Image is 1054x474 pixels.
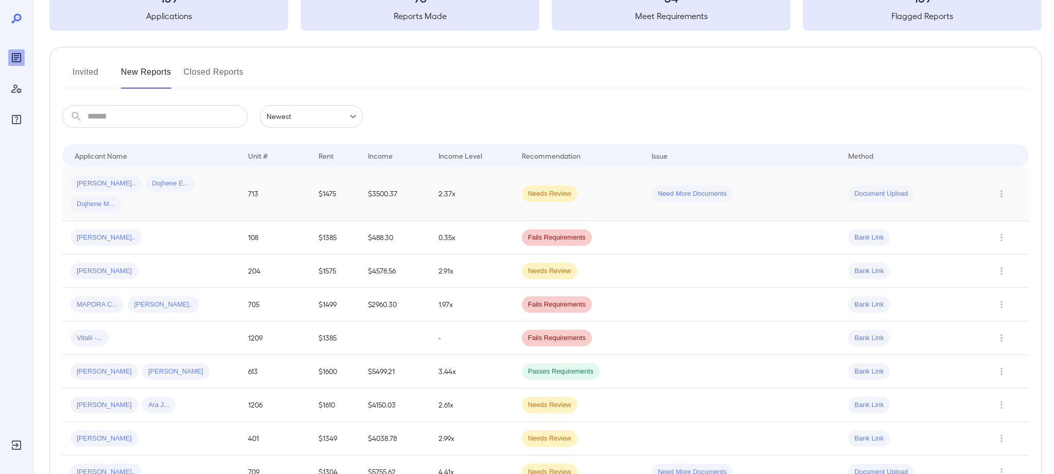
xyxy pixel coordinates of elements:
[993,185,1010,202] button: Row Actions
[310,288,359,321] td: $1499
[260,105,363,128] div: Newest
[49,10,288,22] h5: Applications
[301,10,539,22] h5: Reports Made
[438,149,482,162] div: Income Level
[310,255,359,288] td: $1575
[430,221,513,255] td: 0.35x
[848,400,890,410] span: Bank Link
[993,229,1010,246] button: Row Actions
[71,434,138,444] span: [PERSON_NAME]
[848,266,890,276] span: Bank Link
[71,199,121,209] span: Dojhene M...
[522,266,577,276] span: Needs Review
[310,221,359,255] td: $1385
[71,333,109,343] span: Vitalii -...
[652,149,668,162] div: Issue
[430,288,513,321] td: 1.97x
[310,167,359,221] td: $1475
[240,167,311,221] td: 713
[319,149,335,162] div: Rent
[310,388,359,422] td: $1610
[848,233,890,243] span: Bank Link
[240,422,311,455] td: 401
[522,434,577,444] span: Needs Review
[71,266,138,276] span: [PERSON_NAME]
[310,321,359,355] td: $1385
[652,189,733,199] span: Need More Documents
[240,288,311,321] td: 705
[848,367,890,377] span: Bank Link
[522,333,592,343] span: Fails Requirements
[430,167,513,221] td: 2.37x
[430,422,513,455] td: 2.99x
[240,355,311,388] td: 613
[552,10,790,22] h5: Meet Requirements
[522,300,592,310] span: Fails Requirements
[62,64,109,89] button: Invited
[360,167,431,221] td: $3500.37
[360,255,431,288] td: $4578.56
[993,263,1010,279] button: Row Actions
[310,422,359,455] td: $1349
[993,430,1010,447] button: Row Actions
[8,49,25,66] div: Reports
[71,367,138,377] span: [PERSON_NAME]
[240,255,311,288] td: 204
[993,397,1010,413] button: Row Actions
[522,233,592,243] span: Fails Requirements
[522,400,577,410] span: Needs Review
[360,388,431,422] td: $4150.03
[522,367,600,377] span: Passes Requirements
[8,437,25,453] div: Log Out
[848,149,873,162] div: Method
[142,367,209,377] span: [PERSON_NAME]
[142,400,175,410] span: Ara J...
[993,296,1010,313] button: Row Actions
[121,64,171,89] button: New Reports
[360,288,431,321] td: $2960.30
[71,179,142,189] span: [PERSON_NAME]..
[368,149,393,162] div: Income
[184,64,244,89] button: Closed Reports
[8,80,25,97] div: Manage Users
[8,111,25,128] div: FAQ
[848,189,914,199] span: Document Upload
[360,355,431,388] td: $5499.21
[360,422,431,455] td: $4038.78
[848,434,890,444] span: Bank Link
[848,333,890,343] span: Bank Link
[430,255,513,288] td: 2.91x
[71,400,138,410] span: [PERSON_NAME]
[430,388,513,422] td: 2.61x
[240,388,311,422] td: 1206
[310,355,359,388] td: $1600
[128,300,199,310] span: [PERSON_NAME]..
[71,233,142,243] span: [PERSON_NAME]..
[848,300,890,310] span: Bank Link
[240,321,311,355] td: 1209
[75,149,127,162] div: Applicant Name
[240,221,311,255] td: 108
[522,149,581,162] div: Recommendation
[146,179,195,189] span: Dojhene E...
[430,321,513,355] td: -
[71,300,124,310] span: MAPORA C...
[993,330,1010,346] button: Row Actions
[803,10,1042,22] h5: Flagged Reports
[522,189,577,199] span: Needs Review
[248,149,268,162] div: Unit #
[430,355,513,388] td: 3.44x
[360,221,431,255] td: $488.30
[993,363,1010,380] button: Row Actions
